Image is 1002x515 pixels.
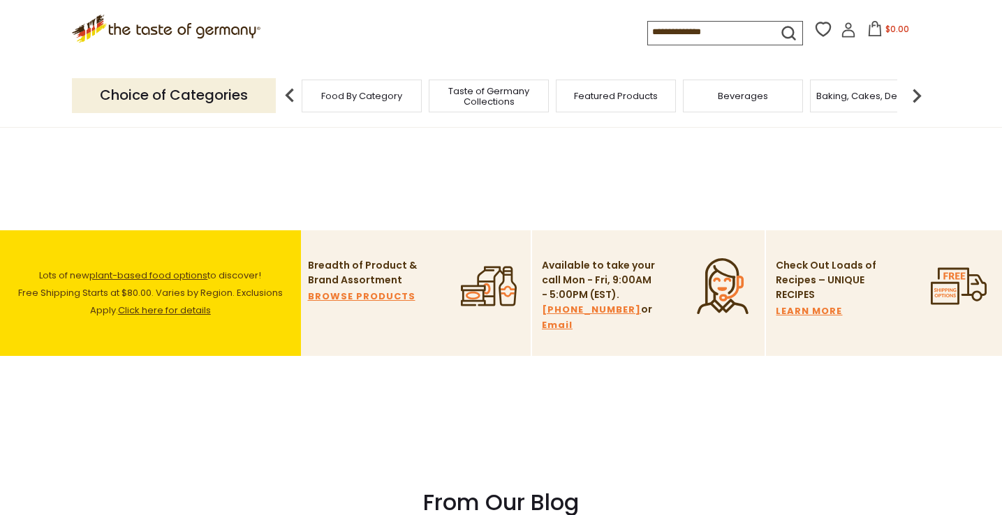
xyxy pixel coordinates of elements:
[321,91,402,101] a: Food By Category
[542,318,573,333] a: Email
[859,21,918,42] button: $0.00
[308,289,415,304] a: BROWSE PRODUCTS
[433,86,545,107] a: Taste of Germany Collections
[574,91,658,101] a: Featured Products
[72,78,276,112] p: Choice of Categories
[542,302,641,318] a: [PHONE_NUMBER]
[718,91,768,101] a: Beverages
[89,269,207,282] a: plant-based food options
[903,82,931,110] img: next arrow
[276,82,304,110] img: previous arrow
[776,258,877,302] p: Check Out Loads of Recipes – UNIQUE RECIPES
[118,304,211,317] a: Click here for details
[308,258,423,288] p: Breadth of Product & Brand Assortment
[885,23,909,35] span: $0.00
[816,91,924,101] a: Baking, Cakes, Desserts
[542,258,657,333] p: Available to take your call Mon - Fri, 9:00AM - 5:00PM (EST). or
[18,269,283,317] span: Lots of new to discover! Free Shipping Starts at $80.00. Varies by Region. Exclusions Apply.
[776,304,842,319] a: LEARN MORE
